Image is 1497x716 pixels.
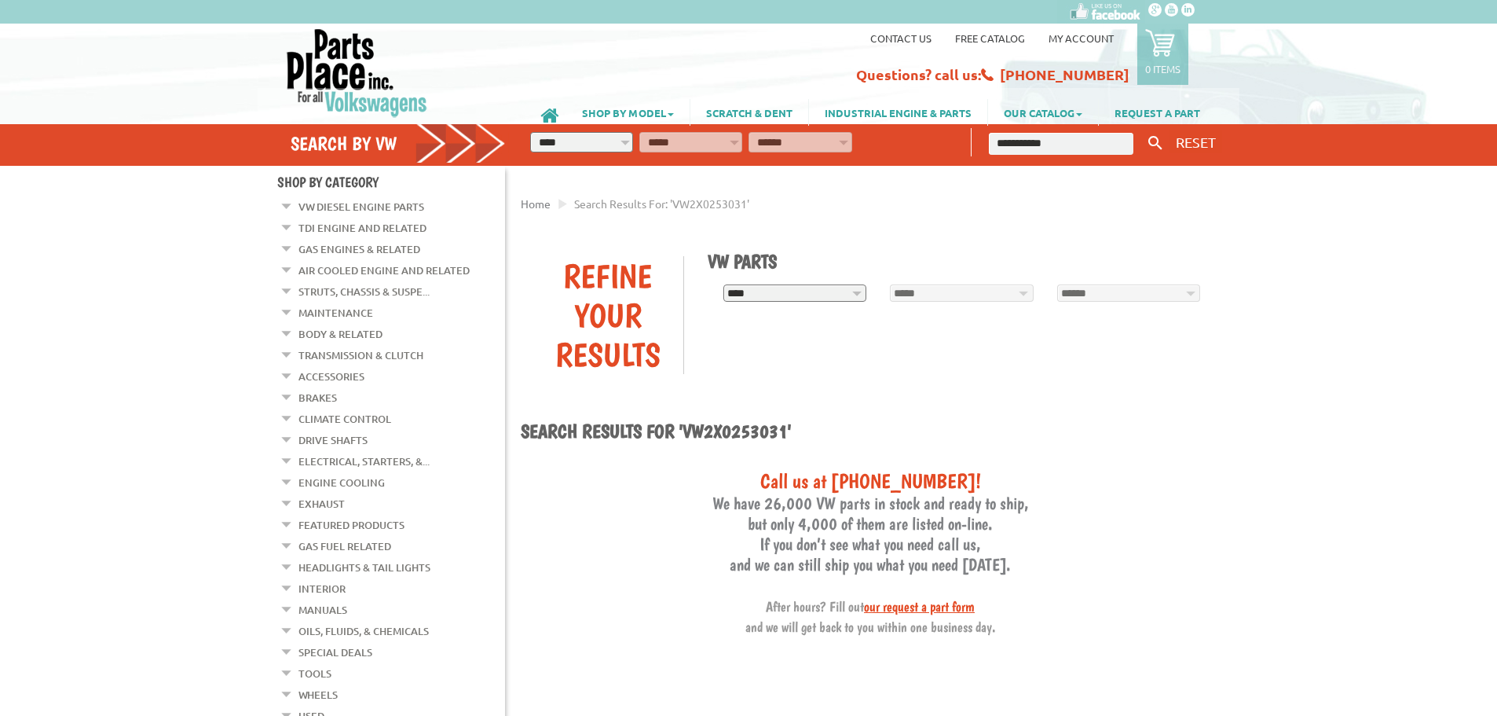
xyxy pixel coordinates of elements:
[298,345,423,365] a: Transmission & Clutch
[745,598,996,635] span: After hours? Fill out and we will get back to you within one business day.
[1144,130,1167,156] button: Keyword Search
[1049,31,1114,45] a: My Account
[521,420,1220,445] h1: Search results for 'VW2X0253031'
[760,468,981,493] span: Call us at [PHONE_NUMBER]!
[1137,24,1188,85] a: 0 items
[1176,134,1216,150] span: RESET
[870,31,932,45] a: Contact us
[277,174,505,190] h4: Shop By Category
[1169,130,1222,153] button: RESET
[988,99,1098,126] a: OUR CATALOG
[521,468,1220,636] h3: We have 26,000 VW parts in stock and ready to ship, but only 4,000 of them are listed on-line. If...
[298,324,382,344] a: Body & Related
[298,578,346,599] a: Interior
[298,281,430,302] a: Struts, Chassis & Suspe...
[1099,99,1216,126] a: REQUEST A PART
[809,99,987,126] a: INDUSTRIAL ENGINE & PARTS
[708,250,1209,273] h1: VW Parts
[690,99,808,126] a: SCRATCH & DENT
[298,196,424,217] a: VW Diesel Engine Parts
[298,451,430,472] a: Electrical, Starters, &...
[298,600,347,620] a: Manuals
[298,387,337,408] a: Brakes
[298,303,373,323] a: Maintenance
[298,557,430,578] a: Headlights & Tail Lights
[298,430,368,450] a: Drive Shafts
[298,472,385,493] a: Engine Cooling
[533,256,683,374] div: Refine Your Results
[1145,62,1180,75] p: 0 items
[298,685,338,705] a: Wheels
[864,598,975,615] a: our request a part form
[291,132,506,155] h4: Search by VW
[298,239,420,259] a: Gas Engines & Related
[285,28,429,118] img: Parts Place Inc!
[298,260,470,281] a: Air Cooled Engine and Related
[298,536,391,556] a: Gas Fuel Related
[566,99,690,126] a: SHOP BY MODEL
[955,31,1025,45] a: Free Catalog
[298,621,429,641] a: Oils, Fluids, & Chemicals
[521,196,551,211] a: Home
[298,409,391,429] a: Climate Control
[298,663,331,684] a: Tools
[574,196,749,211] span: Search results for: 'VW2X0253031'
[298,366,364,387] a: Accessories
[298,515,404,535] a: Featured Products
[298,218,426,238] a: TDI Engine and Related
[298,642,372,663] a: Special Deals
[298,494,345,514] a: Exhaust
